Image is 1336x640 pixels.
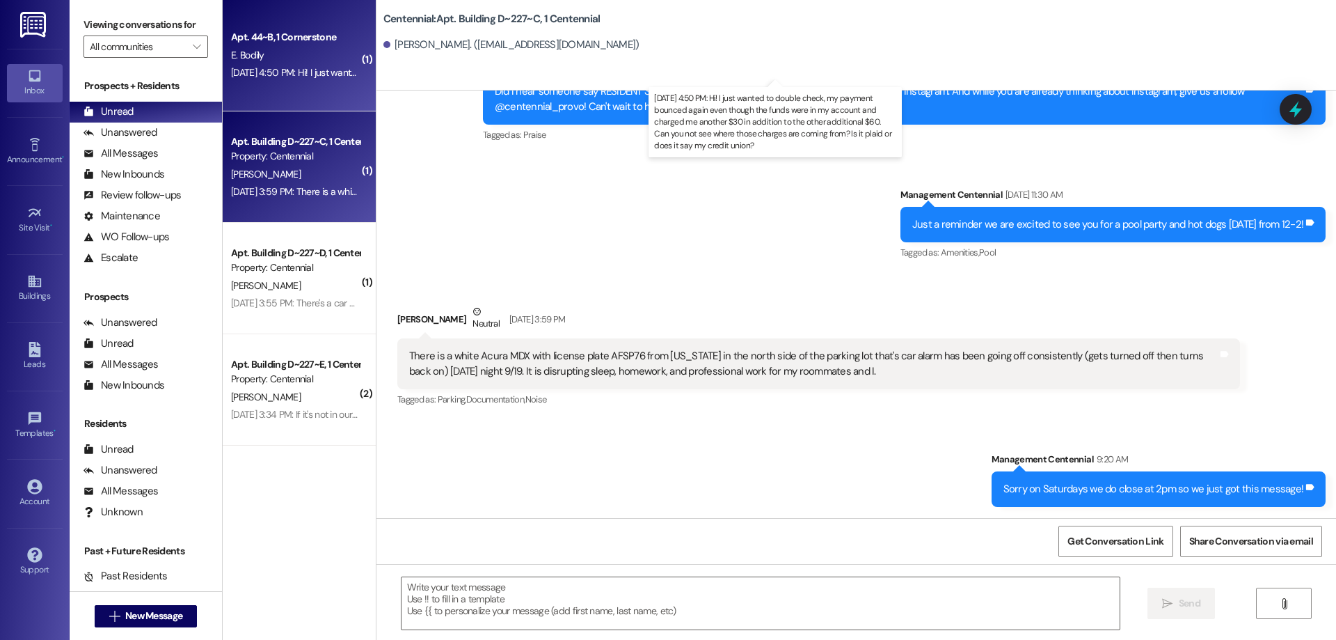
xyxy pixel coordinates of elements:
[231,279,301,292] span: [PERSON_NAME]
[900,187,1326,207] div: Management Centennial
[83,315,157,330] div: Unanswered
[992,452,1326,471] div: Management Centennial
[7,201,63,239] a: Site Visit •
[470,304,502,334] div: Neutral
[231,134,360,149] div: Apt. Building D~227~C, 1 Centennial
[1147,588,1215,619] button: Send
[466,393,525,405] span: Documentation ,
[90,36,186,58] input: All communities
[231,408,520,421] div: [DATE] 3:34 PM: If it's not in our parking lot I guess that's fine but ya know
[525,393,547,405] span: Noise
[83,569,168,584] div: Past Residents
[231,357,360,372] div: Apt. Building D~227~E, 1 Centennial
[7,543,63,581] a: Support
[409,349,1218,379] div: There is a white Acura MDX with license plate AFSP76 from [US_STATE] in the north side of the par...
[231,372,360,387] div: Property: Centennial
[941,247,980,258] span: Amenities ,
[523,129,546,141] span: Praise
[54,426,56,436] span: •
[383,12,601,26] b: Centennial: Apt. Building D~227~C, 1 Centennial
[1162,598,1172,609] i: 
[7,270,63,307] a: Buildings
[83,230,169,244] div: WO Follow-ups
[383,38,639,52] div: [PERSON_NAME]. ([EMAIL_ADDRESS][DOMAIN_NAME])
[62,153,64,162] span: •
[20,12,49,38] img: ResiDesk Logo
[1067,534,1163,549] span: Get Conversation Link
[83,146,158,161] div: All Messages
[1179,596,1200,611] span: Send
[83,505,143,520] div: Unknown
[495,84,1303,114] div: Did I hear someone say RESIDENT SPOTLIGHT? Fill out the link below to get a shoutout on our Insta...
[1093,452,1128,467] div: 9:20 AM
[397,304,1240,338] div: [PERSON_NAME]
[83,357,158,372] div: All Messages
[125,609,182,623] span: New Message
[1189,534,1313,549] span: Share Conversation via email
[83,336,134,351] div: Unread
[83,378,164,393] div: New Inbounds
[70,544,222,559] div: Past + Future Residents
[70,416,222,431] div: Residents
[83,104,134,119] div: Unread
[7,407,63,444] a: Templates •
[83,463,157,478] div: Unanswered
[7,475,63,513] a: Account
[231,391,301,403] span: [PERSON_NAME]
[95,605,198,627] button: New Message
[231,149,360,164] div: Property: Centennial
[231,49,264,61] span: E. Bodily
[231,30,360,45] div: Apt. 44~B, 1 Cornerstone
[83,209,160,224] div: Maintenance
[193,41,200,52] i: 
[50,221,52,231] span: •
[83,484,158,499] div: All Messages
[1058,526,1172,557] button: Get Conversation Link
[654,93,896,153] p: [DATE] 4:50 PM: Hi! I just wanted to double check, my payment bounced again even though the funds...
[900,242,1326,263] div: Tagged as:
[109,611,120,622] i: 
[83,188,181,203] div: Review follow-ups
[7,64,63,102] a: Inbox
[7,338,63,375] a: Leads
[83,167,164,182] div: New Inbounds
[1003,482,1304,497] div: Sorry on Saturdays we do close at 2pm so we just got this message!
[979,247,996,258] span: Pool
[231,246,360,260] div: Apt. Building D~227~D, 1 Centennial
[1180,526,1322,557] button: Share Conversation via email
[231,168,301,180] span: [PERSON_NAME]
[912,217,1303,232] div: Just a reminder we are excited to see you for a pool party and hot dogs [DATE] from 12-2!
[83,14,208,36] label: Viewing conversations for
[231,260,360,275] div: Property: Centennial
[506,312,566,327] div: [DATE] 3:59 PM
[83,251,138,265] div: Escalate
[483,125,1326,145] div: Tagged as:
[438,393,466,405] span: Parking ,
[1279,598,1289,609] i: 
[1002,187,1063,202] div: [DATE] 11:30 AM
[231,297,868,309] div: [DATE] 3:55 PM: There's a car alarm that keeps going off since early this morning. It's a white H...
[83,125,157,140] div: Unanswered
[70,290,222,304] div: Prospects
[397,389,1240,409] div: Tagged as:
[83,442,134,457] div: Unread
[70,79,222,93] div: Prospects + Residents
